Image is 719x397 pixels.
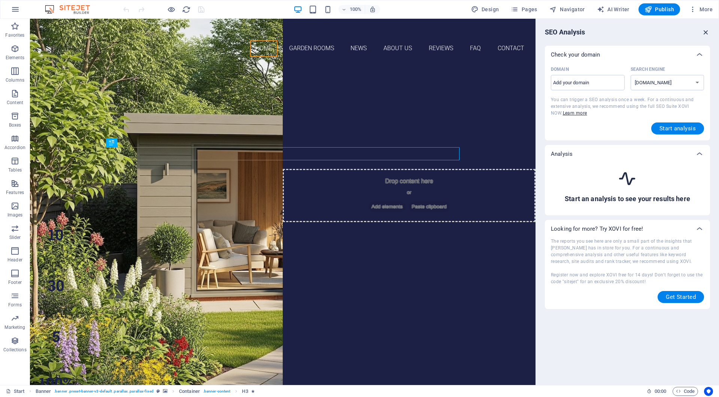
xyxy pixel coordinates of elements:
div: Check your domain [545,46,710,64]
button: More [686,3,716,15]
div: Design (Ctrl+Alt+Y) [468,3,502,15]
span: Click to select. Double-click to edit [242,387,248,396]
p: Forms [8,302,22,308]
button: 100% [339,5,365,14]
p: Features [6,190,24,196]
input: Domain [551,77,625,89]
p: Marketing [4,324,25,330]
span: . banner .preset-banner-v3-default .parallax .parallax-fixed [54,387,153,396]
div: Analysis [545,145,710,163]
span: . banner-content [203,387,230,396]
h6: 100% [350,5,362,14]
select: Search Engine [631,75,704,90]
i: On resize automatically adjust zoom level to fit chosen device. [369,6,376,13]
nav: breadcrumb [36,387,255,396]
p: Accordion [4,145,25,151]
img: Editor Logo [43,5,99,14]
button: Click here to leave preview mode and continue editing [167,5,176,14]
span: Publish [644,6,674,13]
span: The reports you see here are only a small part of the insights that [PERSON_NAME] has in store fo... [551,239,703,284]
span: 00 00 [655,387,666,396]
span: Pages [511,6,537,13]
a: Learn more [563,110,587,116]
h6: SEO Analysis [545,28,585,37]
i: This element contains a background [163,389,167,393]
i: Element contains an animation [251,389,255,393]
i: This element is a customizable preset [157,389,160,393]
div: Check your domain [545,238,710,309]
span: Start analysis [659,125,696,131]
span: : [660,388,661,394]
span: Navigator [549,6,585,13]
span: Get Started [666,294,696,300]
p: Favorites [5,32,24,38]
button: Publish [638,3,680,15]
h6: Session time [647,387,667,396]
span: Click to select. Double-click to edit [36,387,51,396]
p: Search Engine [631,66,665,72]
p: Looking for more? Try XOVI for free! [551,225,643,233]
span: Code [676,387,695,396]
p: Domain [551,66,569,72]
p: Columns [6,77,24,83]
div: Check your domain [545,64,710,140]
button: Get Started [658,291,704,303]
button: Code [673,387,698,396]
p: Collections [3,347,26,353]
button: reload [182,5,191,14]
a: Click to cancel selection. Double-click to open Pages [6,387,25,396]
h6: Start an analysis to see your results here [565,194,690,203]
button: AI Writer [594,3,632,15]
p: Tables [8,167,22,173]
p: Content [7,100,23,106]
button: Navigator [546,3,588,15]
span: You can trigger a SEO analysis once a week. For a continuous and extensive analysis, we recommend... [551,97,694,116]
p: Analysis [551,150,573,158]
button: Design [468,3,502,15]
p: Slider [9,234,21,240]
p: Images [7,212,23,218]
span: More [689,6,713,13]
div: Check your domain [545,163,710,215]
p: Boxes [9,122,21,128]
p: Check your domain [551,51,600,58]
span: Click to select. Double-click to edit [179,387,200,396]
p: Elements [6,55,25,61]
button: Usercentrics [704,387,713,396]
p: Header [7,257,22,263]
p: Footer [8,279,22,285]
i: Reload page [182,5,191,14]
div: Looking for more? Try XOVI for free! [545,220,710,238]
button: Pages [508,3,540,15]
button: Start analysis [651,122,704,134]
span: Design [471,6,499,13]
span: AI Writer [597,6,629,13]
